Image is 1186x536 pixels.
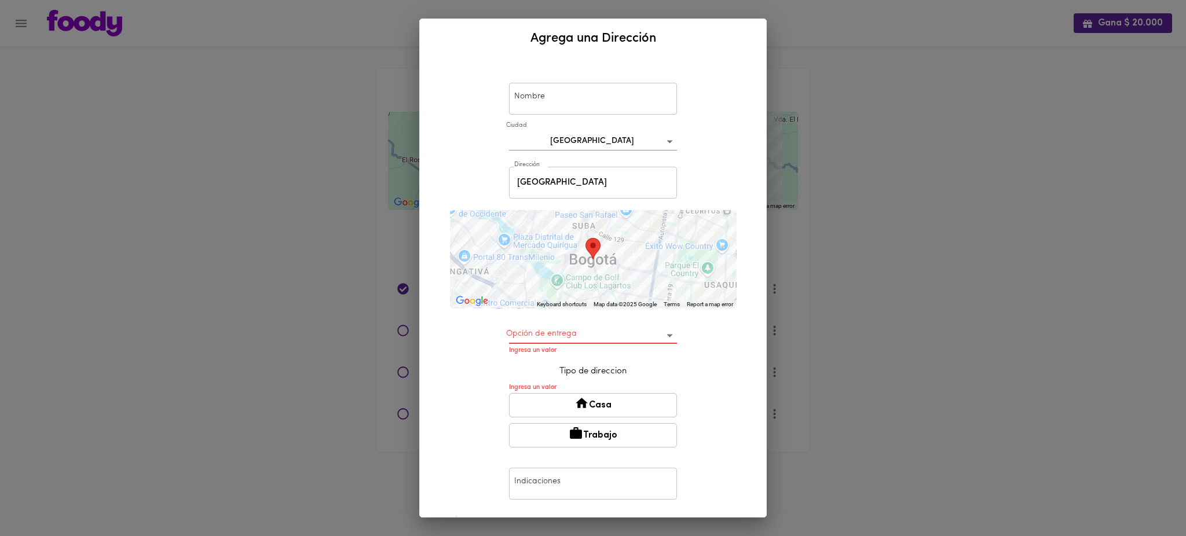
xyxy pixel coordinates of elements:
div: [GEOGRAPHIC_DATA] [509,133,677,150]
iframe: Messagebird Livechat Widget [1119,469,1174,524]
button: Casa [509,393,677,417]
a: Open this area in Google Maps (opens a new window) [453,293,491,309]
h2: Agrega una Dirección [434,28,752,49]
div: ​ [509,326,677,344]
input: Incluye oficina, apto, piso, etc. [509,167,677,199]
span: Map data ©2025 Google [594,301,657,307]
p: Ingresa un valor [509,383,677,393]
label: Ciudad [506,122,526,130]
button: Keyboard shortcuts [537,300,587,309]
a: Terms [664,301,680,307]
p: Ingresa un valor [509,346,677,356]
input: Mi Casa [509,83,677,115]
img: Google [453,293,491,309]
p: Tipo de direccion [509,365,677,377]
input: Dejar en recepción del 7mo piso [509,468,677,500]
button: Trabajo [509,423,677,447]
div: Tu dirección [585,238,601,259]
a: Report a map error [687,301,733,307]
label: Opción de entrega [506,328,577,340]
